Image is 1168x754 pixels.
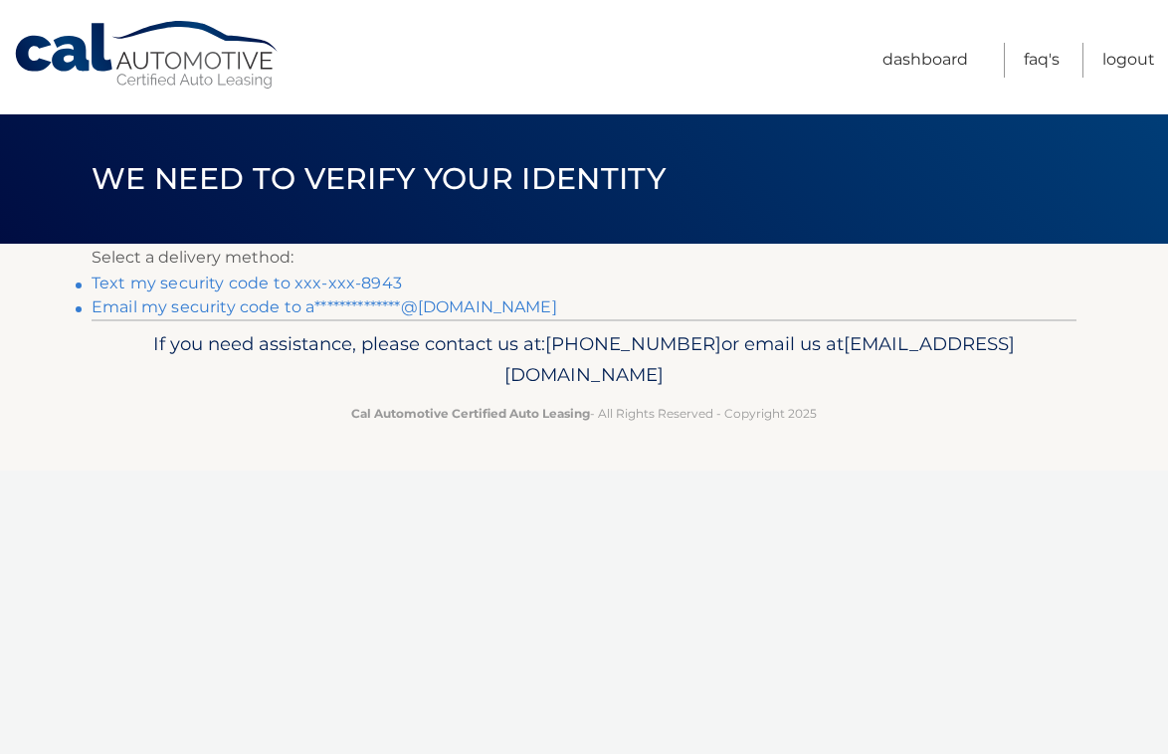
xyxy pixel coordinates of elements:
[882,43,968,78] a: Dashboard
[92,274,402,292] a: Text my security code to xxx-xxx-8943
[92,244,1076,272] p: Select a delivery method:
[351,406,590,421] strong: Cal Automotive Certified Auto Leasing
[545,332,721,355] span: [PHONE_NUMBER]
[104,328,1064,392] p: If you need assistance, please contact us at: or email us at
[104,403,1064,424] p: - All Rights Reserved - Copyright 2025
[1024,43,1060,78] a: FAQ's
[92,160,666,197] span: We need to verify your identity
[13,20,282,91] a: Cal Automotive
[1102,43,1155,78] a: Logout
